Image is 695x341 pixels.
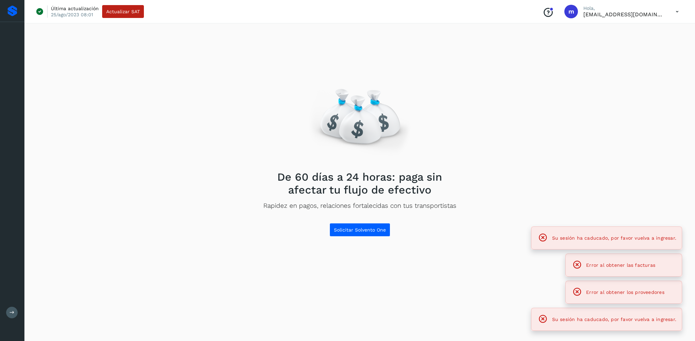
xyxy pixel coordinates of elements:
p: macosta@avetransportes.com [583,11,665,18]
p: Hola, [583,5,665,11]
button: Solicitar Solvento One [330,223,390,237]
span: Error al obtener las facturas [586,262,655,268]
span: Error al obtener los proveedores [586,289,664,295]
span: Su sesión ha caducado, por favor vuelva a ingresar. [552,317,676,322]
p: 25/ago/2023 08:01 [51,12,93,18]
p: Rapidez en pagos, relaciones fortalecidas con tus transportistas [263,202,456,210]
span: Actualizar SAT [106,9,140,14]
h2: De 60 días a 24 horas: paga sin afectar tu flujo de efectivo [263,170,456,197]
button: Actualizar SAT [102,5,144,18]
span: Solicitar Solvento One [334,227,386,232]
p: Última actualización [51,5,99,12]
span: Su sesión ha caducado, por favor vuelva a ingresar. [552,234,676,242]
img: Empty state image [301,66,418,165]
